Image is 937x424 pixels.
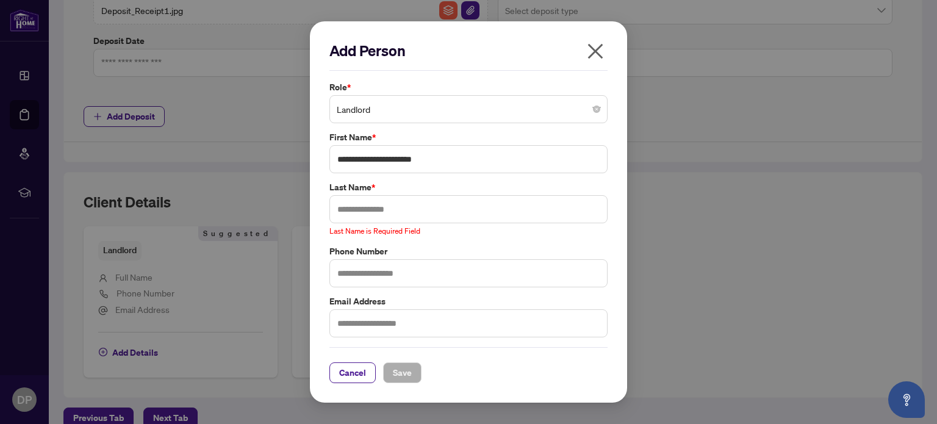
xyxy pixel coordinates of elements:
span: close [586,41,605,61]
button: Open asap [888,381,925,418]
span: Cancel [339,363,366,383]
button: Save [383,362,422,383]
span: close-circle [593,106,600,113]
span: Landlord [337,98,600,121]
label: Email Address [329,295,608,308]
label: Role [329,81,608,94]
label: Phone Number [329,245,608,258]
span: Last Name is Required Field [329,226,420,235]
label: Last Name [329,181,608,194]
label: First Name [329,131,608,144]
h2: Add Person [329,41,608,60]
button: Cancel [329,362,376,383]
